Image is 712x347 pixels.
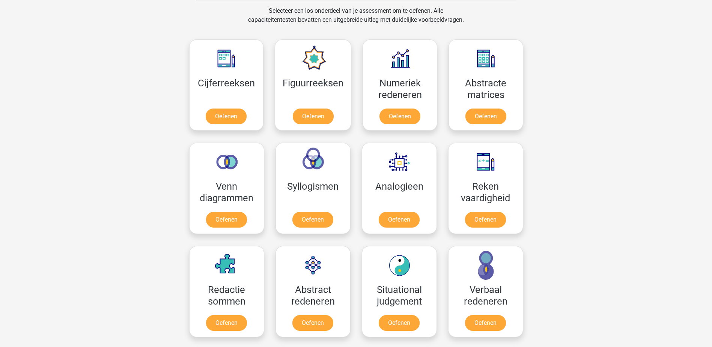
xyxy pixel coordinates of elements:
a: Oefenen [292,212,333,228]
a: Oefenen [293,109,334,124]
a: Oefenen [379,109,420,124]
a: Oefenen [206,212,247,228]
a: Oefenen [206,315,247,331]
a: Oefenen [206,109,247,124]
a: Oefenen [379,212,420,228]
a: Oefenen [465,109,506,124]
div: Selecteer een los onderdeel van je assessment om te oefenen. Alle capaciteitentesten bevatten een... [241,6,471,33]
a: Oefenen [379,315,420,331]
a: Oefenen [465,315,506,331]
a: Oefenen [292,315,333,331]
a: Oefenen [465,212,506,228]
